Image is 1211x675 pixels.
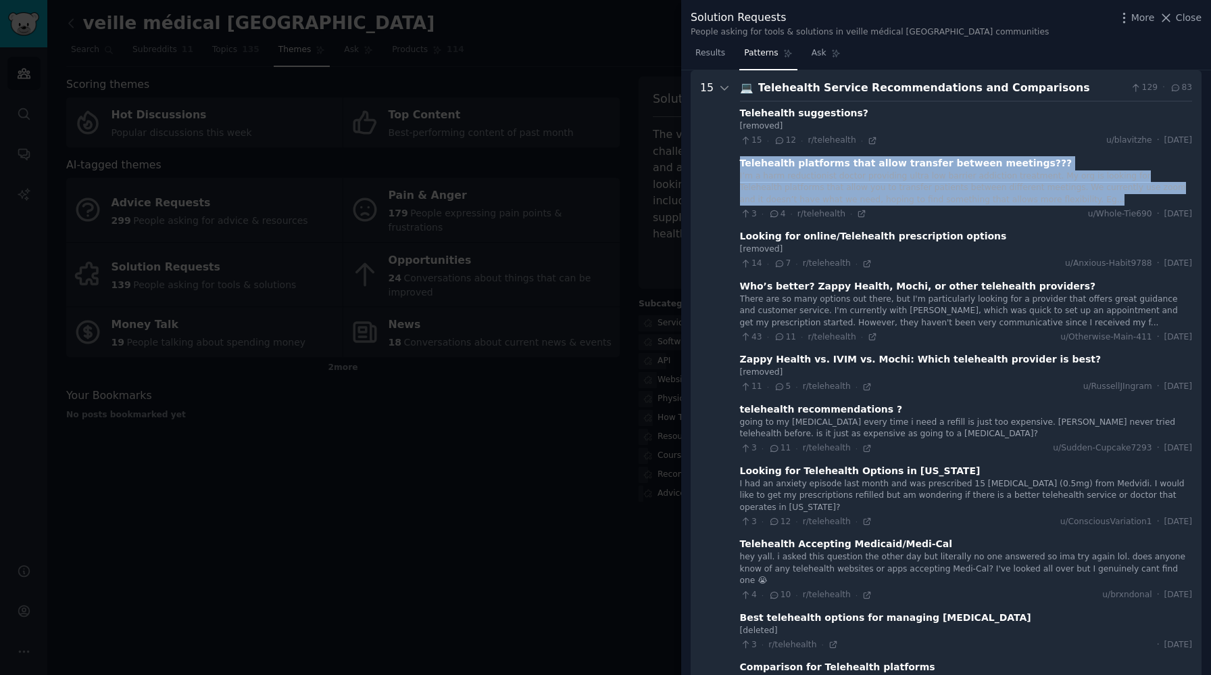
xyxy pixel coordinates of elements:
span: Results [695,47,725,60]
span: 4 [768,208,785,220]
span: [DATE] [1164,442,1192,455]
span: 129 [1130,82,1158,94]
div: Telehealth Accepting Medicaid/Medi-Cal [740,537,953,551]
span: 43 [740,331,762,344]
span: [DATE] [1164,639,1192,651]
div: going to my [MEDICAL_DATA] every time i need a refill is just too expensive. [PERSON_NAME] never ... [740,417,1192,440]
span: r/telehealth [768,640,816,649]
span: 3 [740,208,757,220]
span: [DATE] [1164,516,1192,528]
div: hey yall. i asked this question the other day but literally no one answered so ima try again lol.... [740,551,1192,587]
span: · [856,259,858,269]
span: · [1162,82,1165,94]
span: · [1157,442,1160,455]
span: · [850,209,852,218]
div: Comparison for Telehealth platforms [740,660,935,674]
div: telehealth recommendations ? [740,402,903,417]
span: r/telehealth [803,381,851,391]
span: u/ConsciousVariation1 [1060,516,1152,528]
div: Telehealth Service Recommendations and Comparisons [758,80,1126,97]
div: Who’s better? Zappy Health, Mochi, or other telehealth providers? [740,279,1096,294]
span: r/telehealth [808,135,856,145]
span: · [795,382,797,392]
span: · [762,444,764,453]
span: [DATE] [1164,589,1192,601]
span: 4 [740,589,757,601]
div: Telehealth suggestions? [740,106,868,120]
a: Ask [807,43,845,70]
span: · [1157,331,1160,344]
span: · [767,136,769,145]
span: · [821,640,823,649]
span: r/telehealth [803,517,851,526]
span: · [767,382,769,392]
span: 11 [740,381,762,393]
span: u/blavitzhe [1106,135,1152,147]
div: There are so many options out there, but I'm particularly looking for a provider that offers grea... [740,294,1192,329]
div: [removed] [740,367,1192,379]
span: · [790,209,792,218]
span: Patterns [744,47,778,60]
div: Telehealth platforms that allow transfer between meetings??? [740,156,1072,170]
span: Ask [812,47,826,60]
span: 11 [768,442,791,455]
span: · [762,590,764,600]
a: Patterns [739,43,797,70]
span: 11 [774,331,796,344]
span: r/telehealth [797,209,845,218]
span: 12 [768,516,791,528]
span: · [1157,639,1160,651]
span: 12 [774,135,796,147]
span: 7 [774,258,791,270]
span: 5 [774,381,791,393]
div: Solution Requests [691,9,1049,26]
div: I’m a harm reductionist doctor providing ultra low barrier addiction treatment. My org is looking... [740,170,1192,206]
div: People asking for tools & solutions in veille médical [GEOGRAPHIC_DATA] communities [691,26,1049,39]
span: · [856,590,858,600]
span: 3 [740,442,757,455]
span: r/telehealth [803,443,851,452]
span: 83 [1170,82,1192,94]
span: 14 [740,258,762,270]
span: [DATE] [1164,135,1192,147]
span: · [762,517,764,526]
span: · [856,444,858,453]
span: · [801,332,803,342]
div: [removed] [740,243,1192,256]
span: · [1157,381,1160,393]
span: · [767,332,769,342]
span: [DATE] [1164,208,1192,220]
span: · [801,136,803,145]
span: r/telehealth [803,590,851,599]
span: · [762,209,764,218]
span: [DATE] [1164,258,1192,270]
button: Close [1159,11,1202,25]
span: u/brxndonal [1102,589,1152,601]
span: · [762,640,764,649]
span: · [1157,208,1160,220]
span: u/Otherwise-Main-411 [1060,331,1152,344]
span: · [1157,516,1160,528]
span: · [795,444,797,453]
span: · [767,259,769,269]
div: Zappy Health vs. IVIM vs. Mochi: Which telehealth provider is best? [740,352,1102,367]
span: u/Anxious-Habit9788 [1065,258,1152,270]
span: · [1157,589,1160,601]
button: More [1117,11,1155,25]
span: u/RussellJIngram [1083,381,1152,393]
span: [DATE] [1164,331,1192,344]
span: r/telehealth [803,258,851,268]
span: · [856,382,858,392]
span: · [795,259,797,269]
span: 15 [740,135,762,147]
div: Looking for online/Telehealth prescription options [740,229,1007,243]
span: · [861,136,863,145]
span: · [1157,135,1160,147]
div: I had an anxiety episode last month and was prescribed 15 [MEDICAL_DATA] (0.5mg) from Medvidi. I ... [740,478,1192,514]
div: [deleted] [740,625,1192,637]
span: Close [1176,11,1202,25]
span: r/telehealth [808,332,856,342]
div: [removed] [740,120,1192,133]
span: · [861,332,863,342]
div: Looking for Telehealth Options in [US_STATE] [740,464,981,478]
